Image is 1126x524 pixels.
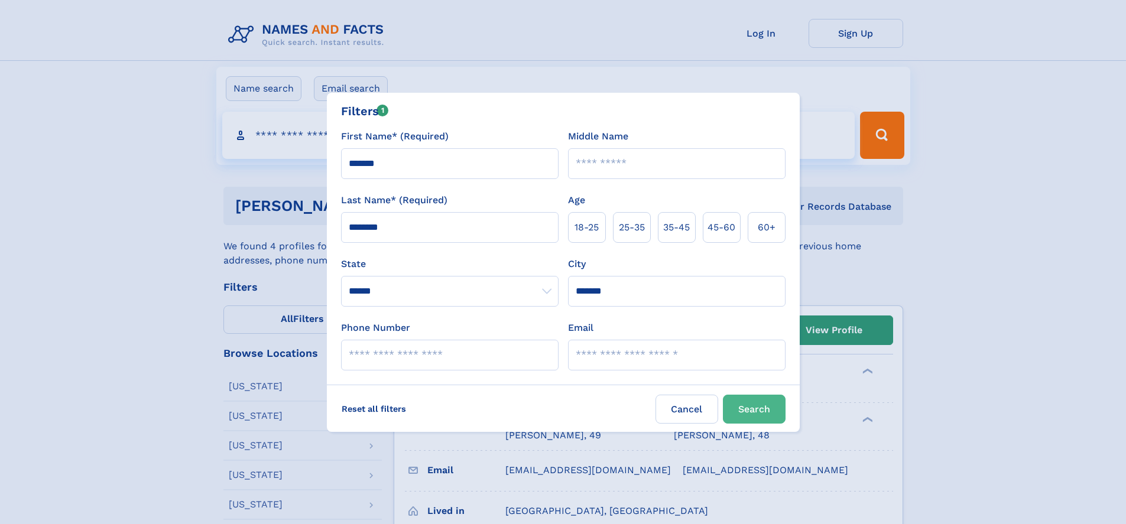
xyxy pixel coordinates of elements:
[568,257,586,271] label: City
[568,321,593,335] label: Email
[723,395,786,424] button: Search
[656,395,718,424] label: Cancel
[341,193,447,207] label: Last Name* (Required)
[341,129,449,144] label: First Name* (Required)
[568,193,585,207] label: Age
[341,102,389,120] div: Filters
[341,321,410,335] label: Phone Number
[619,220,645,235] span: 25‑35
[758,220,775,235] span: 60+
[568,129,628,144] label: Middle Name
[334,395,414,423] label: Reset all filters
[663,220,690,235] span: 35‑45
[575,220,599,235] span: 18‑25
[341,257,559,271] label: State
[708,220,735,235] span: 45‑60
